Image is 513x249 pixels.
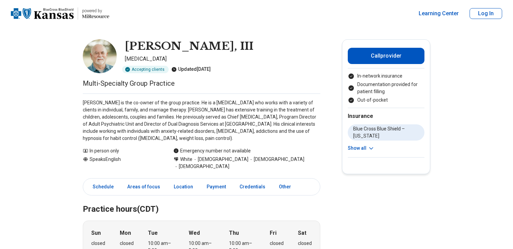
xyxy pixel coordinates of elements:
[348,72,424,80] li: In-network insurance
[125,55,320,63] p: [MEDICAL_DATA]
[83,39,117,73] img: William Moffitt, III, Psychologist
[83,147,160,154] div: In person only
[82,8,109,14] p: powered by
[91,240,105,247] div: closed
[348,81,424,95] li: Documentation provided for patient filling
[192,156,248,163] span: [DEMOGRAPHIC_DATA]
[173,147,251,154] div: Emergency number not available
[170,180,197,194] a: Location
[122,66,169,73] div: Accepting clients
[148,229,158,237] strong: Tue
[125,39,253,54] h1: [PERSON_NAME], III
[348,48,424,64] button: Callprovider
[229,229,239,237] strong: Thu
[91,229,101,237] strong: Sun
[83,99,320,142] p: [PERSON_NAME] is the co-owner of the group practice. He is a [MEDICAL_DATA] who works with a vari...
[123,180,164,194] a: Areas of focus
[84,180,118,194] a: Schedule
[248,156,304,163] span: [DEMOGRAPHIC_DATA]
[83,79,320,88] p: Multi-Specialty Group Practice
[235,180,269,194] a: Credentials
[189,229,200,237] strong: Wed
[173,163,229,170] span: [DEMOGRAPHIC_DATA]
[171,66,211,73] div: Updated [DATE]
[298,229,306,237] strong: Sat
[348,145,375,152] button: Show all
[203,180,230,194] a: Payment
[120,240,134,247] div: closed
[419,9,459,18] a: Learning Center
[120,229,131,237] strong: Mon
[298,240,312,247] div: closed
[348,72,424,104] ul: Payment options
[180,156,192,163] span: White
[270,229,277,237] strong: Fri
[348,112,424,120] h2: Insurance
[270,240,284,247] div: closed
[470,8,502,19] button: Log In
[348,97,424,104] li: Out-of-pocket
[83,156,160,170] div: Speaks English
[11,3,109,24] a: Home page
[275,180,299,194] a: Other
[348,124,424,141] li: Blue Cross Blue Shield – [US_STATE]
[83,187,320,215] h2: Practice hours (CDT)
